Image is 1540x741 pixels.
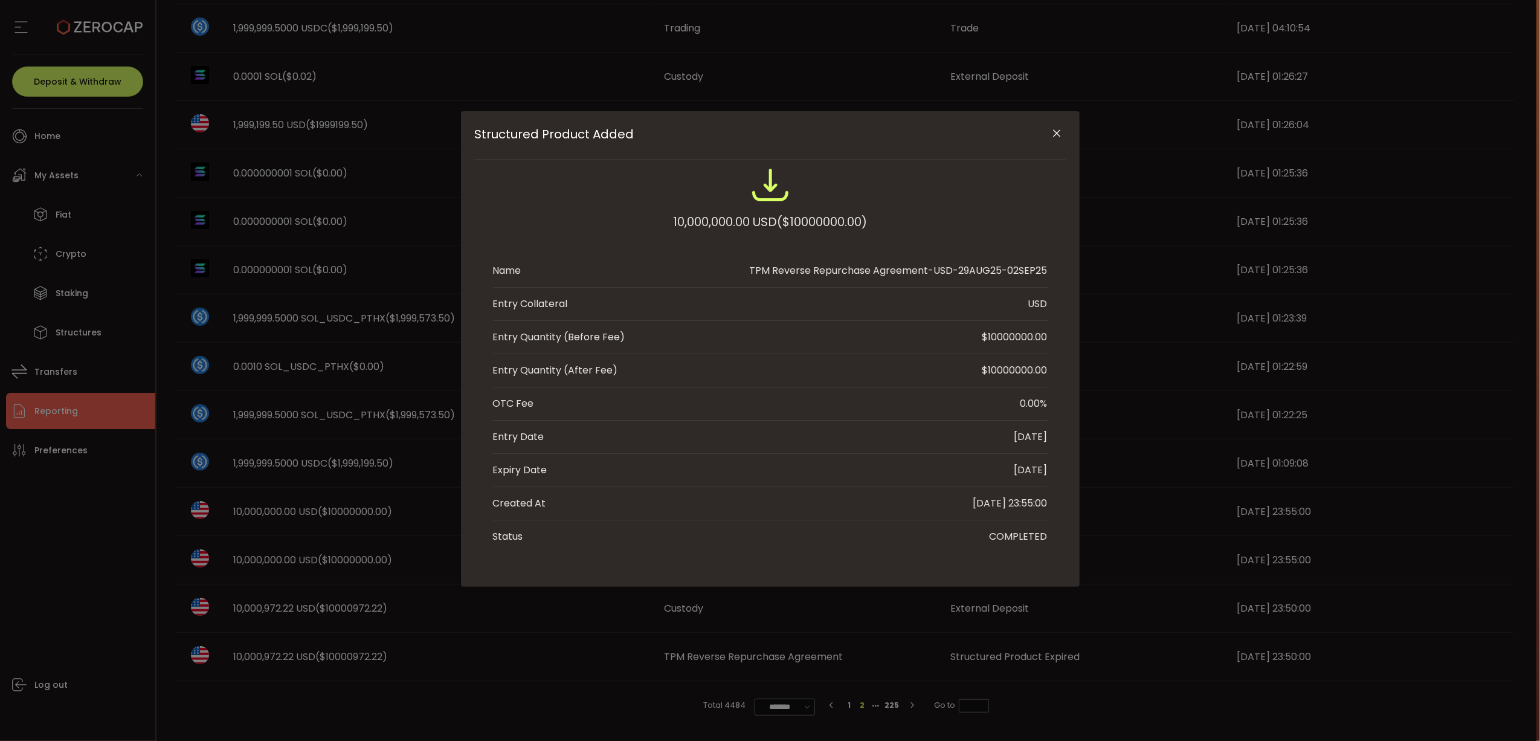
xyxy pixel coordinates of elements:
[973,496,1048,511] div: [DATE] 23:55:00
[982,363,1048,378] div: $10000000.00
[777,211,867,233] span: ($10000000.00)
[1046,123,1068,144] button: Close
[493,396,534,411] div: OTC Fee
[493,264,521,278] div: Name
[990,529,1048,544] div: COMPLETED
[493,496,546,511] div: Created At
[493,529,523,544] div: Status
[1014,463,1048,477] div: [DATE]
[1020,396,1048,411] div: 0.00%
[750,264,1048,278] div: TPM Reverse Repurchase Agreement-USD-29AUG25-02SEP25
[475,127,1007,141] span: Structured Product Added
[493,463,547,477] div: Expiry Date
[493,430,544,444] div: Entry Date
[982,330,1048,345] div: $10000000.00
[493,330,625,345] div: Entry Quantity (Before Fee)
[673,211,867,233] div: 10,000,000.00 USD
[493,297,568,311] div: Entry Collateral
[461,111,1080,587] div: Structured Product Added
[493,363,618,378] div: Entry Quantity (After Fee)
[1028,297,1048,311] div: USD
[1480,683,1540,741] iframe: Chat Widget
[1014,430,1048,444] div: [DATE]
